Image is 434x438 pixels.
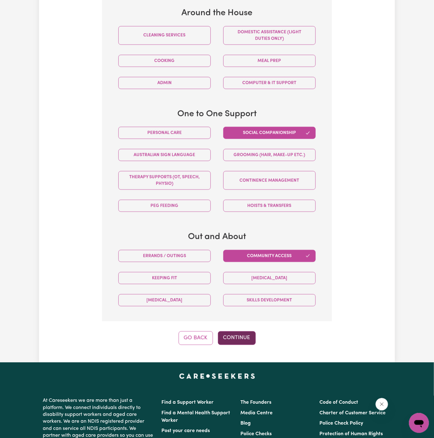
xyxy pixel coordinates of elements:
a: Find a Mental Health Support Worker [161,411,230,423]
a: Media Centre [240,411,273,416]
span: Need any help? [4,4,38,9]
button: Admin [118,77,211,89]
button: Meal prep [223,55,316,67]
a: Charter of Customer Service [320,411,386,416]
button: [MEDICAL_DATA] [223,272,316,284]
button: Social companionship [223,127,316,139]
button: Hoists & transfers [223,200,316,212]
button: Go Back [179,331,213,345]
button: Personal care [118,127,211,139]
button: Australian Sign Language [118,149,211,161]
button: Therapy Supports (OT, speech, physio) [118,171,211,190]
button: Community access [223,250,316,262]
iframe: Button to launch messaging window [409,413,429,433]
iframe: Close message [376,398,388,411]
button: Errands / Outings [118,250,211,262]
button: PEG feeding [118,200,211,212]
button: Computer & IT Support [223,77,316,89]
a: Blog [240,421,251,426]
button: [MEDICAL_DATA] [118,294,211,306]
button: Cleaning services [118,26,211,45]
h3: One to One Support [112,109,322,120]
h3: Out and About [112,232,322,243]
a: Protection of Human Rights [320,432,383,437]
button: Cooking [118,55,211,67]
button: Domestic assistance (light duties only) [223,26,316,45]
h3: Around the House [112,8,322,19]
button: Continence management [223,171,316,190]
a: Code of Conduct [320,400,358,405]
button: Skills Development [223,294,316,306]
button: Continue [218,331,256,345]
a: Find a Support Worker [161,400,214,405]
a: The Founders [240,400,271,405]
button: Grooming (hair, make-up etc.) [223,149,316,161]
a: Police Checks [240,432,272,437]
button: Keeping fit [118,272,211,284]
a: Police Check Policy [320,421,363,426]
a: Post your care needs [161,429,210,434]
a: Careseekers home page [179,374,255,379]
